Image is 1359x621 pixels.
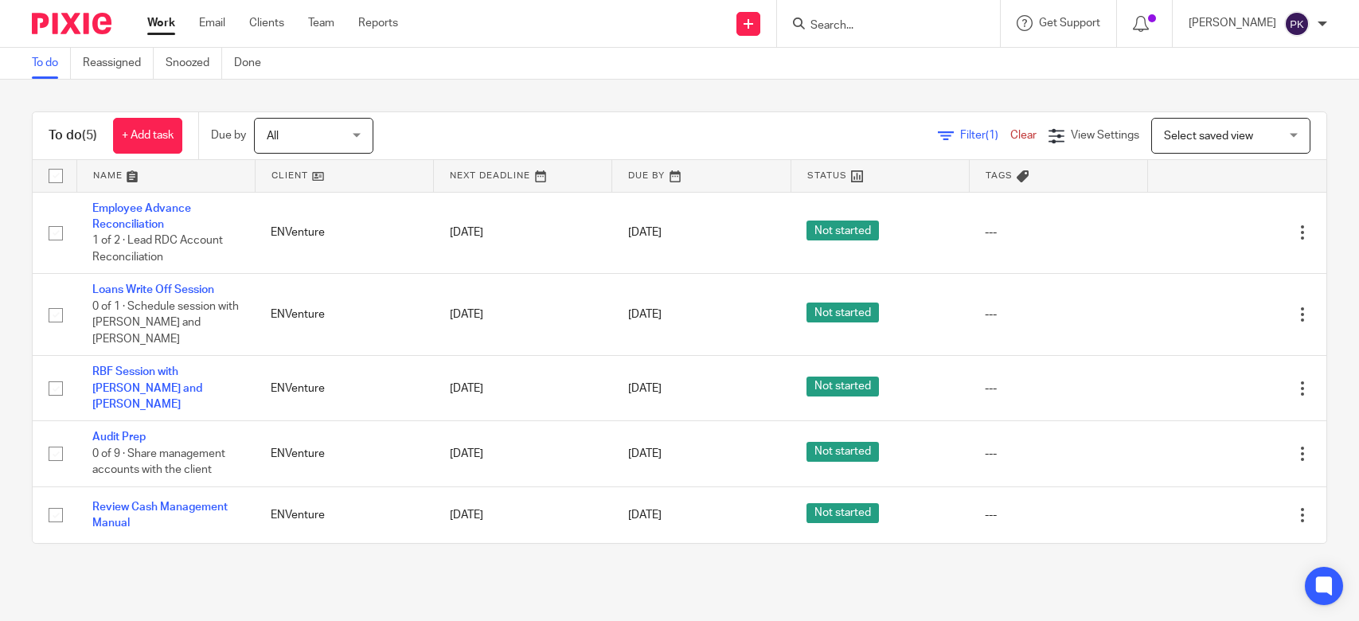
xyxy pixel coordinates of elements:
[255,192,433,274] td: ENVenture
[255,274,433,356] td: ENVenture
[628,448,662,459] span: [DATE]
[92,284,214,295] a: Loans Write Off Session
[267,131,279,142] span: All
[1071,130,1139,141] span: View Settings
[92,502,228,529] a: Review Cash Management Manual
[255,356,433,421] td: ENVenture
[628,309,662,320] span: [DATE]
[985,381,1131,396] div: ---
[82,129,97,142] span: (5)
[92,203,191,230] a: Employee Advance Reconciliation
[628,510,662,521] span: [DATE]
[255,421,433,486] td: ENVenture
[985,507,1131,523] div: ---
[434,486,612,543] td: [DATE]
[249,15,284,31] a: Clients
[986,171,1013,180] span: Tags
[1189,15,1276,31] p: [PERSON_NAME]
[985,225,1131,240] div: ---
[434,274,612,356] td: [DATE]
[92,235,223,263] span: 1 of 2 · Lead RDC Account Reconciliation
[806,442,879,462] span: Not started
[985,446,1131,462] div: ---
[628,227,662,238] span: [DATE]
[809,19,952,33] input: Search
[1010,130,1037,141] a: Clear
[211,127,246,143] p: Due by
[1039,18,1100,29] span: Get Support
[234,48,273,79] a: Done
[113,118,182,154] a: + Add task
[628,383,662,394] span: [DATE]
[434,421,612,486] td: [DATE]
[92,366,202,410] a: RBF Session with [PERSON_NAME] and [PERSON_NAME]
[806,303,879,322] span: Not started
[985,307,1131,322] div: ---
[255,486,433,543] td: ENVenture
[32,48,71,79] a: To do
[147,15,175,31] a: Work
[49,127,97,144] h1: To do
[166,48,222,79] a: Snoozed
[434,192,612,274] td: [DATE]
[358,15,398,31] a: Reports
[83,48,154,79] a: Reassigned
[434,356,612,421] td: [DATE]
[199,15,225,31] a: Email
[92,301,239,345] span: 0 of 1 · Schedule session with [PERSON_NAME] and [PERSON_NAME]
[806,221,879,240] span: Not started
[960,130,1010,141] span: Filter
[986,130,998,141] span: (1)
[806,503,879,523] span: Not started
[806,377,879,396] span: Not started
[1284,11,1310,37] img: svg%3E
[308,15,334,31] a: Team
[1164,131,1253,142] span: Select saved view
[92,448,225,476] span: 0 of 9 · Share management accounts with the client
[32,13,111,34] img: Pixie
[92,432,146,443] a: Audit Prep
